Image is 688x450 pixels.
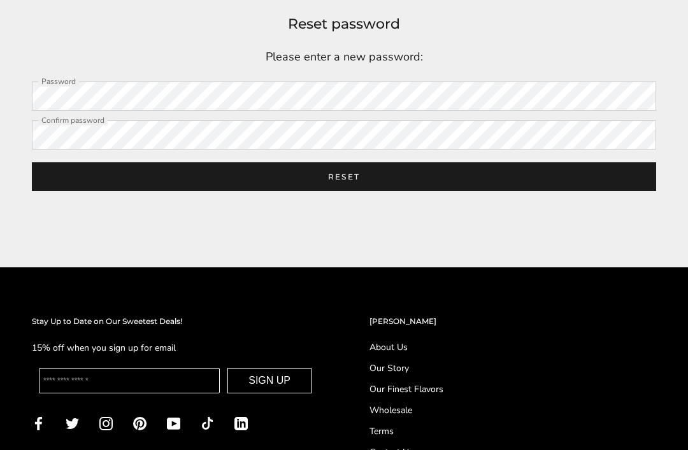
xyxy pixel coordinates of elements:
a: Instagram [99,416,113,430]
input: Password [32,81,656,111]
p: 15% off when you sign up for email [32,341,319,355]
h1: Reset password [32,13,656,36]
h2: Stay Up to Date on Our Sweetest Deals! [32,315,319,328]
a: Facebook [32,416,45,430]
input: Enter your email [39,368,220,393]
a: TikTok [201,416,214,430]
a: About Us [369,341,656,354]
button: Reset [32,162,656,191]
a: Our Story [369,362,656,375]
a: LinkedIn [234,416,248,430]
input: Confirm password [32,120,656,150]
a: Our Finest Flavors [369,383,656,396]
a: Pinterest [133,416,147,430]
button: SIGN UP [227,368,312,393]
a: Terms [369,425,656,438]
h2: [PERSON_NAME] [369,315,656,328]
p: Please enter a new password: [32,48,656,67]
a: YouTube [167,416,180,430]
a: Twitter [66,416,79,430]
a: Wholesale [369,404,656,417]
